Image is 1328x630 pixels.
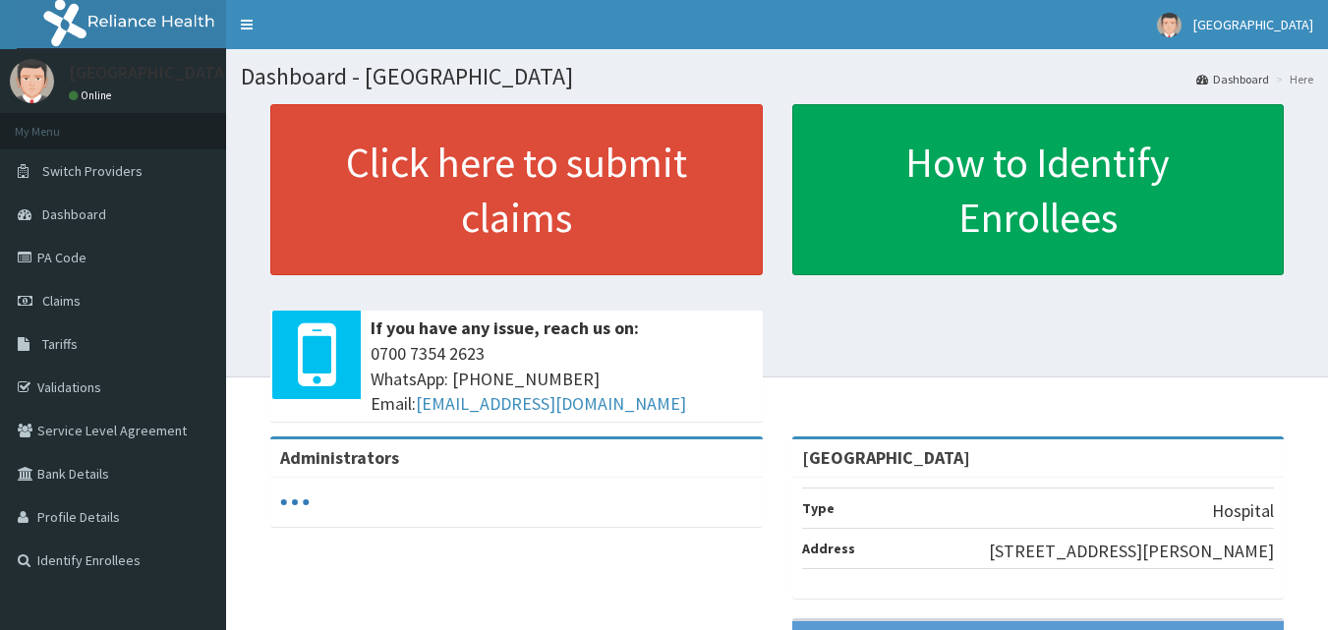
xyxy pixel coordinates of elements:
[10,59,54,103] img: User Image
[42,292,81,310] span: Claims
[1212,498,1274,524] p: Hospital
[270,104,763,275] a: Click here to submit claims
[42,205,106,223] span: Dashboard
[371,316,639,339] b: If you have any issue, reach us on:
[241,64,1313,89] h1: Dashboard - [GEOGRAPHIC_DATA]
[371,341,753,417] span: 0700 7354 2623 WhatsApp: [PHONE_NUMBER] Email:
[802,540,855,557] b: Address
[802,499,835,517] b: Type
[792,104,1285,275] a: How to Identify Enrollees
[69,64,231,82] p: [GEOGRAPHIC_DATA]
[1196,71,1269,87] a: Dashboard
[69,88,116,102] a: Online
[1193,16,1313,33] span: [GEOGRAPHIC_DATA]
[416,392,686,415] a: [EMAIL_ADDRESS][DOMAIN_NAME]
[989,539,1274,564] p: [STREET_ADDRESS][PERSON_NAME]
[802,446,970,469] strong: [GEOGRAPHIC_DATA]
[42,335,78,353] span: Tariffs
[1271,71,1313,87] li: Here
[1157,13,1182,37] img: User Image
[280,487,310,517] svg: audio-loading
[42,162,143,180] span: Switch Providers
[280,446,399,469] b: Administrators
